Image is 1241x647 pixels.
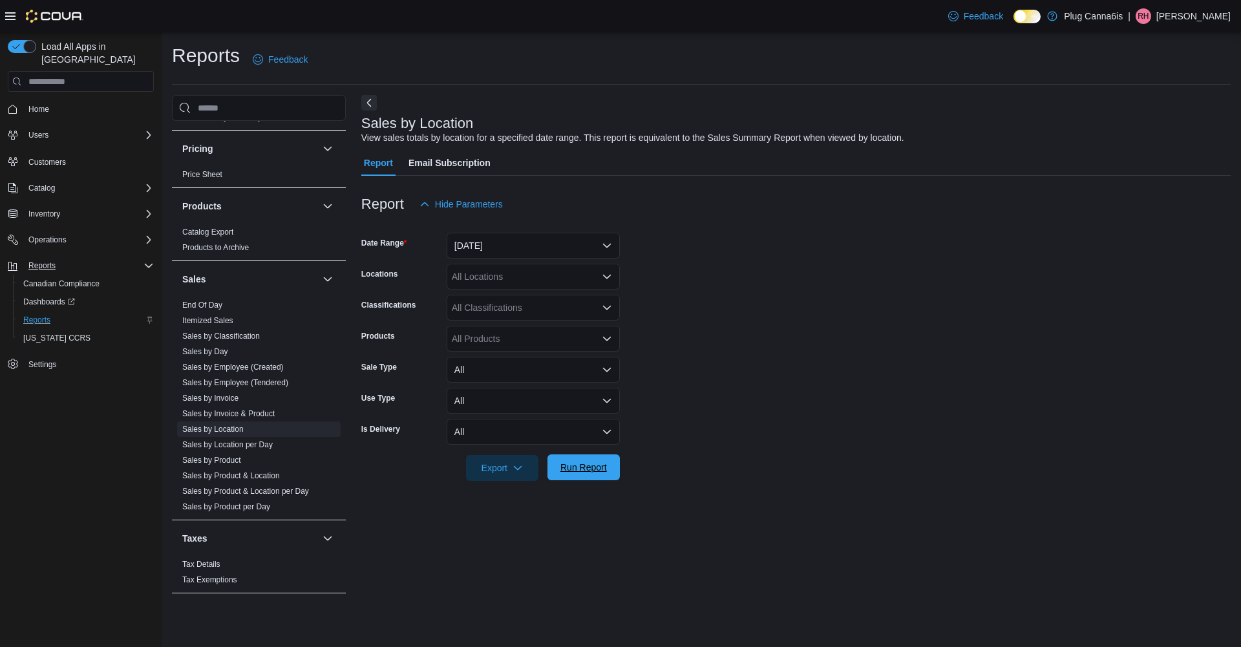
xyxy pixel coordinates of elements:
span: Sales by Product per Day [182,502,270,512]
button: Open list of options [602,334,612,344]
button: Users [23,127,54,143]
label: Classifications [361,300,416,310]
label: Locations [361,269,398,279]
span: Catalog [28,183,55,193]
a: Home [23,101,54,117]
a: Sales by Location per Day [182,440,273,449]
span: Price Sheet [182,169,222,180]
button: Canadian Compliance [13,275,159,293]
span: Run Report [560,461,607,474]
button: Reports [13,311,159,329]
span: Sales by Employee (Tendered) [182,377,288,388]
button: Products [320,198,335,214]
button: Operations [3,231,159,249]
span: RH [1138,8,1149,24]
span: Users [28,130,48,140]
button: Sales [182,273,317,286]
span: Settings [28,359,56,370]
label: Products [361,331,395,341]
span: Washington CCRS [18,330,154,346]
a: Sales by Invoice [182,394,239,403]
span: Catalog [23,180,154,196]
h3: Pricing [182,142,213,155]
span: Load All Apps in [GEOGRAPHIC_DATA] [36,40,154,66]
button: Reports [23,258,61,273]
span: Sales by Day [182,346,228,357]
span: Feedback [268,53,308,66]
p: | [1128,8,1130,24]
a: Sales by Classification [182,332,260,341]
button: Open list of options [602,302,612,313]
a: Tax Exemptions [182,575,237,584]
button: Users [3,126,159,144]
span: Sales by Product [182,455,241,465]
label: Date Range [361,238,407,248]
button: Catalog [23,180,60,196]
span: Hide Parameters [435,198,503,211]
div: Products [172,224,346,260]
span: Home [23,101,154,117]
span: Customers [23,153,154,169]
a: Itemized Sales [182,316,233,325]
button: Reports [3,257,159,275]
button: Open list of options [602,271,612,282]
h3: Sales by Location [361,116,474,131]
a: Sales by Invoice & Product [182,409,275,418]
a: Tax Details [182,560,220,569]
a: Dashboards [18,294,80,310]
span: Itemized Sales [182,315,233,326]
button: All [447,419,620,445]
span: Sales by Product & Location [182,471,280,481]
a: Sales by Location [182,425,244,434]
button: All [447,388,620,414]
span: Canadian Compliance [23,279,100,289]
span: Home [28,104,49,114]
a: End Of Day [182,301,222,310]
span: Sales by Product & Location per Day [182,486,309,496]
button: Run Report [547,454,620,480]
span: Canadian Compliance [18,276,154,292]
span: Products to Archive [182,242,249,253]
span: Inventory [28,209,60,219]
a: Sales by Employee (Tendered) [182,378,288,387]
span: Tax Details [182,559,220,569]
span: [US_STATE] CCRS [23,333,90,343]
div: Sales [172,297,346,520]
span: Users [23,127,154,143]
button: Export [466,455,538,481]
a: Sales by Product [182,456,241,465]
button: Inventory [3,205,159,223]
span: Dashboards [23,297,75,307]
label: Sale Type [361,362,397,372]
div: Pricing [172,167,346,187]
a: Sales by Day [182,347,228,356]
span: Feedback [964,10,1003,23]
span: Dashboards [18,294,154,310]
button: Customers [3,152,159,171]
span: Sales by Location per Day [182,440,273,450]
button: Sales [320,271,335,287]
h3: Sales [182,273,206,286]
button: Taxes [182,532,317,545]
span: Sales by Classification [182,331,260,341]
div: Ryan Hannaby [1136,8,1151,24]
button: Pricing [182,142,317,155]
p: Plug Canna6is [1064,8,1123,24]
button: [DATE] [447,233,620,259]
p: [PERSON_NAME] [1156,8,1231,24]
span: Sales by Invoice [182,393,239,403]
a: Dashboards [13,293,159,311]
span: Customers [28,157,66,167]
a: Price Sheet [182,170,222,179]
a: Feedback [943,3,1008,29]
div: View sales totals by location for a specified date range. This report is equivalent to the Sales ... [361,131,904,145]
button: Taxes [320,531,335,546]
span: Sales by Location [182,424,244,434]
span: Reports [28,260,56,271]
button: Inventory [23,206,65,222]
button: Products [182,200,317,213]
a: [US_STATE] CCRS [18,330,96,346]
img: Cova [26,10,83,23]
a: Customers [23,154,71,170]
span: Reports [23,258,154,273]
